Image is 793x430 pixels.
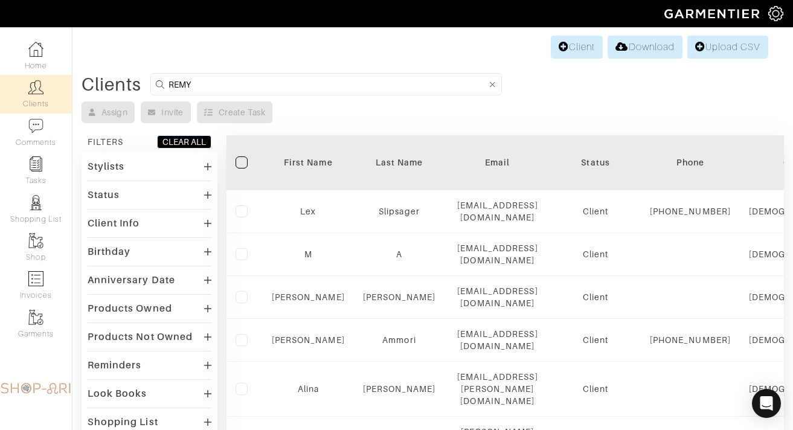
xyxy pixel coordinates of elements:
a: Ammori [382,335,416,345]
a: Lex [300,207,316,216]
div: [EMAIL_ADDRESS][DOMAIN_NAME] [454,199,541,223]
div: Reminders [88,359,141,371]
div: Products Owned [88,303,172,315]
div: CLEAR ALL [162,136,206,148]
div: [EMAIL_ADDRESS][DOMAIN_NAME] [454,242,541,266]
div: Stylists [88,161,124,173]
div: [PHONE_NUMBER] [650,334,731,346]
div: [EMAIL_ADDRESS][PERSON_NAME][DOMAIN_NAME] [454,371,541,407]
div: Birthday [88,246,130,258]
div: Products Not Owned [88,331,193,343]
a: Download [608,36,682,59]
div: Client [559,334,632,346]
a: [PERSON_NAME] [272,335,345,345]
a: Slipsager [379,207,419,216]
th: Toggle SortBy [354,135,445,190]
img: garmentier-logo-header-white-b43fb05a5012e4ada735d5af1a66efaba907eab6374d6393d1fbf88cb4ef424d.png [658,3,768,24]
img: orders-icon-0abe47150d42831381b5fb84f609e132dff9fe21cb692f30cb5eec754e2cba89.png [28,271,43,286]
img: reminder-icon-8004d30b9f0a5d33ae49ab947aed9ed385cf756f9e5892f1edd6e32f2345188e.png [28,156,43,172]
a: [PERSON_NAME] [272,292,345,302]
div: Clients [82,79,141,91]
div: First Name [272,156,345,168]
div: Client [559,248,632,260]
div: [PHONE_NUMBER] [650,205,731,217]
a: Alina [298,384,319,394]
img: dashboard-icon-dbcd8f5a0b271acd01030246c82b418ddd0df26cd7fceb0bd07c9910d44c42f6.png [28,42,43,57]
a: [PERSON_NAME] [363,384,436,394]
div: Client [559,291,632,303]
th: Toggle SortBy [550,135,641,190]
div: Client [559,383,632,395]
img: comment-icon-a0a6a9ef722e966f86d9cbdc48e553b5cf19dbc54f86b18d962a5391bc8f6eb6.png [28,118,43,133]
div: Open Intercom Messenger [752,389,781,418]
img: stylists-icon-eb353228a002819b7ec25b43dbf5f0378dd9e0616d9560372ff212230b889e62.png [28,195,43,210]
div: Phone [650,156,731,168]
img: garments-icon-b7da505a4dc4fd61783c78ac3ca0ef83fa9d6f193b1c9dc38574b1d14d53ca28.png [28,310,43,325]
div: Anniversary Date [88,274,175,286]
div: Look Books [88,388,147,400]
a: Client [551,36,603,59]
th: Toggle SortBy [263,135,354,190]
input: Search by name, email, phone, city, or state [169,77,487,92]
div: Client Info [88,217,140,229]
img: clients-icon-6bae9207a08558b7cb47a8932f037763ab4055f8c8b6bfacd5dc20c3e0201464.png [28,80,43,95]
img: gear-icon-white-bd11855cb880d31180b6d7d6211b90ccbf57a29d726f0c71d8c61bd08dd39cc2.png [768,6,783,21]
div: FILTERS [88,136,123,148]
button: CLEAR ALL [157,135,211,149]
a: Upload CSV [687,36,768,59]
a: A [396,249,402,259]
div: Email [454,156,541,168]
div: Client [559,205,632,217]
div: [EMAIL_ADDRESS][DOMAIN_NAME] [454,285,541,309]
a: [PERSON_NAME] [363,292,436,302]
div: Status [559,156,632,168]
a: M [304,249,312,259]
div: [EMAIL_ADDRESS][DOMAIN_NAME] [454,328,541,352]
div: Status [88,189,120,201]
img: garments-icon-b7da505a4dc4fd61783c78ac3ca0ef83fa9d6f193b1c9dc38574b1d14d53ca28.png [28,233,43,248]
div: Shopping List [88,416,158,428]
div: Last Name [363,156,436,168]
